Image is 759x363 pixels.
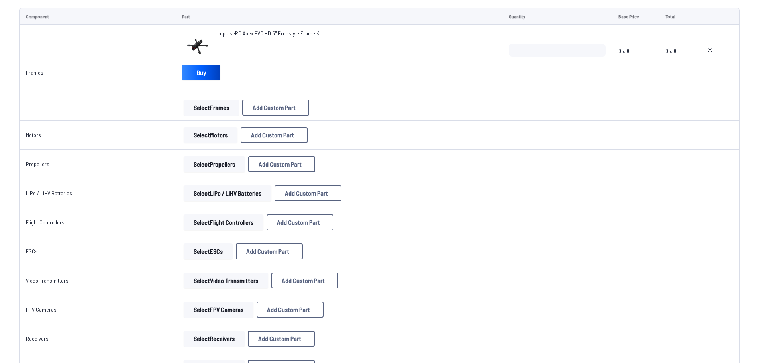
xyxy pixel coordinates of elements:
[26,306,57,313] a: FPV Cameras
[182,243,234,259] a: SelectESCs
[184,156,245,172] button: SelectPropellers
[19,8,176,25] td: Component
[26,69,43,76] a: Frames
[253,104,296,111] span: Add Custom Part
[26,248,38,255] a: ESCs
[184,243,233,259] button: SelectESCs
[267,214,333,230] button: Add Custom Part
[259,161,302,167] span: Add Custom Part
[248,331,315,347] button: Add Custom Part
[248,156,315,172] button: Add Custom Part
[26,277,69,284] a: Video Transmitters
[184,127,237,143] button: SelectMotors
[659,8,694,25] td: Total
[665,44,688,82] span: 95.00
[26,131,41,138] a: Motors
[182,65,220,80] a: Buy
[257,302,324,318] button: Add Custom Part
[26,219,65,226] a: Flight Controllers
[277,219,320,226] span: Add Custom Part
[184,214,263,230] button: SelectFlight Controllers
[182,127,239,143] a: SelectMotors
[612,8,659,25] td: Base Price
[184,100,239,116] button: SelectFrames
[184,273,268,288] button: SelectVideo Transmitters
[182,273,270,288] a: SelectVideo Transmitters
[26,190,72,196] a: LiPo / LiHV Batteries
[182,331,246,347] a: SelectReceivers
[618,44,652,82] span: 95.00
[182,185,273,201] a: SelectLiPo / LiHV Batteries
[182,29,214,61] img: image
[182,156,247,172] a: SelectPropellers
[241,127,308,143] button: Add Custom Part
[236,243,303,259] button: Add Custom Part
[176,8,502,25] td: Part
[182,100,241,116] a: SelectFrames
[285,190,328,196] span: Add Custom Part
[275,185,341,201] button: Add Custom Part
[246,248,289,255] span: Add Custom Part
[217,29,322,37] a: ImpulseRC Apex EVO HD 5" Freestyle Frame Kit
[271,273,338,288] button: Add Custom Part
[217,30,322,37] span: ImpulseRC Apex EVO HD 5" Freestyle Frame Kit
[184,302,253,318] button: SelectFPV Cameras
[258,336,301,342] span: Add Custom Part
[26,161,49,167] a: Propellers
[184,331,245,347] button: SelectReceivers
[182,302,255,318] a: SelectFPV Cameras
[26,335,49,342] a: Receivers
[267,306,310,313] span: Add Custom Part
[282,277,325,284] span: Add Custom Part
[242,100,309,116] button: Add Custom Part
[251,132,294,138] span: Add Custom Part
[184,185,271,201] button: SelectLiPo / LiHV Batteries
[502,8,612,25] td: Quantity
[182,214,265,230] a: SelectFlight Controllers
